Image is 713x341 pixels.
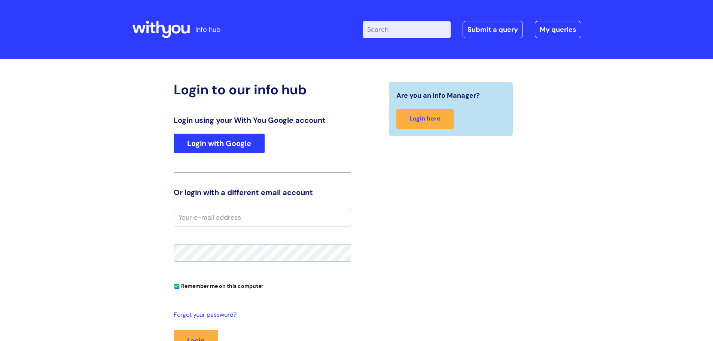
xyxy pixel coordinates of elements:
p: info hub [195,24,220,36]
a: Login with Google [174,134,265,153]
input: Remember me on this computer [174,284,179,289]
div: You can uncheck this option if you're logging in from a shared device [174,280,351,292]
input: Your e-mail address [174,209,351,226]
h3: Or login with a different email account [174,188,351,197]
h2: Login to our info hub [174,82,351,98]
h3: Login using your With You Google account [174,116,351,125]
span: Are you an Info Manager? [396,89,480,101]
label: Remember me on this computer [174,281,263,289]
a: Forgot your password? [174,310,347,320]
a: Login here [396,109,454,129]
a: Submit a query [463,21,523,38]
a: My queries [535,21,581,38]
input: Search [363,21,451,38]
